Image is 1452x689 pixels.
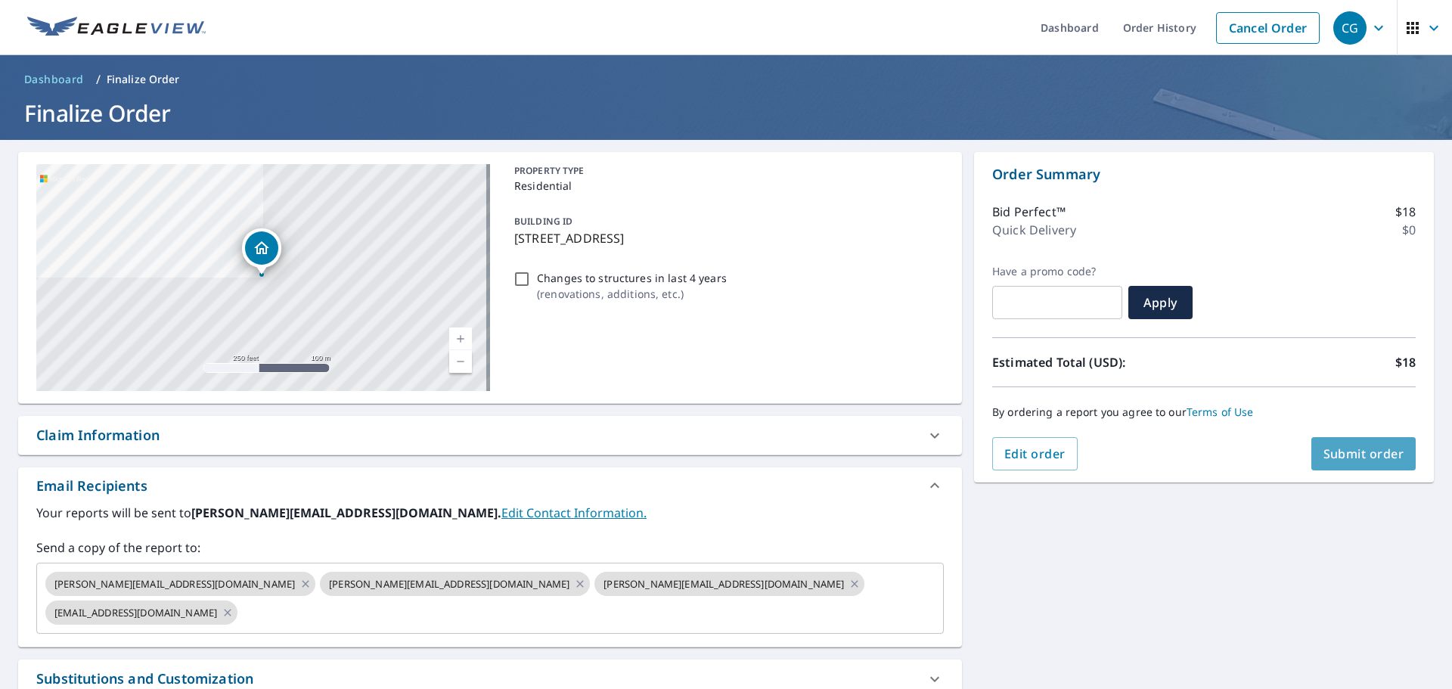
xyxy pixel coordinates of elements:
[1323,445,1404,462] span: Submit order
[514,215,572,228] p: BUILDING ID
[992,265,1122,278] label: Have a promo code?
[537,286,727,302] p: ( renovations, additions, etc. )
[45,577,304,591] span: [PERSON_NAME][EMAIL_ADDRESS][DOMAIN_NAME]
[1395,353,1416,371] p: $18
[18,67,1434,92] nav: breadcrumb
[1004,445,1066,462] span: Edit order
[36,538,944,557] label: Send a copy of the report to:
[992,203,1066,221] p: Bid Perfect™
[449,327,472,350] a: Current Level 17, Zoom In
[992,164,1416,185] p: Order Summary
[1395,203,1416,221] p: $18
[27,17,206,39] img: EV Logo
[24,72,84,87] span: Dashboard
[320,577,579,591] span: [PERSON_NAME][EMAIL_ADDRESS][DOMAIN_NAME]
[45,572,315,596] div: [PERSON_NAME][EMAIL_ADDRESS][DOMAIN_NAME]
[18,416,962,455] div: Claim Information
[1216,12,1320,44] a: Cancel Order
[18,98,1434,129] h1: Finalize Order
[514,178,938,194] p: Residential
[18,467,962,504] div: Email Recipients
[501,504,647,521] a: EditContactInfo
[45,601,237,625] div: [EMAIL_ADDRESS][DOMAIN_NAME]
[36,476,147,496] div: Email Recipients
[191,504,501,521] b: [PERSON_NAME][EMAIL_ADDRESS][DOMAIN_NAME].
[1402,221,1416,239] p: $0
[514,229,938,247] p: [STREET_ADDRESS]
[537,270,727,286] p: Changes to structures in last 4 years
[96,70,101,88] li: /
[36,504,944,522] label: Your reports will be sent to
[1333,11,1367,45] div: CG
[992,437,1078,470] button: Edit order
[320,572,590,596] div: [PERSON_NAME][EMAIL_ADDRESS][DOMAIN_NAME]
[992,405,1416,419] p: By ordering a report you agree to our
[514,164,938,178] p: PROPERTY TYPE
[45,606,226,620] span: [EMAIL_ADDRESS][DOMAIN_NAME]
[1140,294,1181,311] span: Apply
[107,72,180,87] p: Finalize Order
[1311,437,1416,470] button: Submit order
[1187,405,1254,419] a: Terms of Use
[594,577,853,591] span: [PERSON_NAME][EMAIL_ADDRESS][DOMAIN_NAME]
[992,353,1204,371] p: Estimated Total (USD):
[992,221,1076,239] p: Quick Delivery
[36,425,160,445] div: Claim Information
[1128,286,1193,319] button: Apply
[449,350,472,373] a: Current Level 17, Zoom Out
[242,228,281,275] div: Dropped pin, building 1, Residential property, 5884 S 37th Ct Greenacres, FL 33463
[18,67,90,92] a: Dashboard
[36,669,253,689] div: Substitutions and Customization
[594,572,864,596] div: [PERSON_NAME][EMAIL_ADDRESS][DOMAIN_NAME]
